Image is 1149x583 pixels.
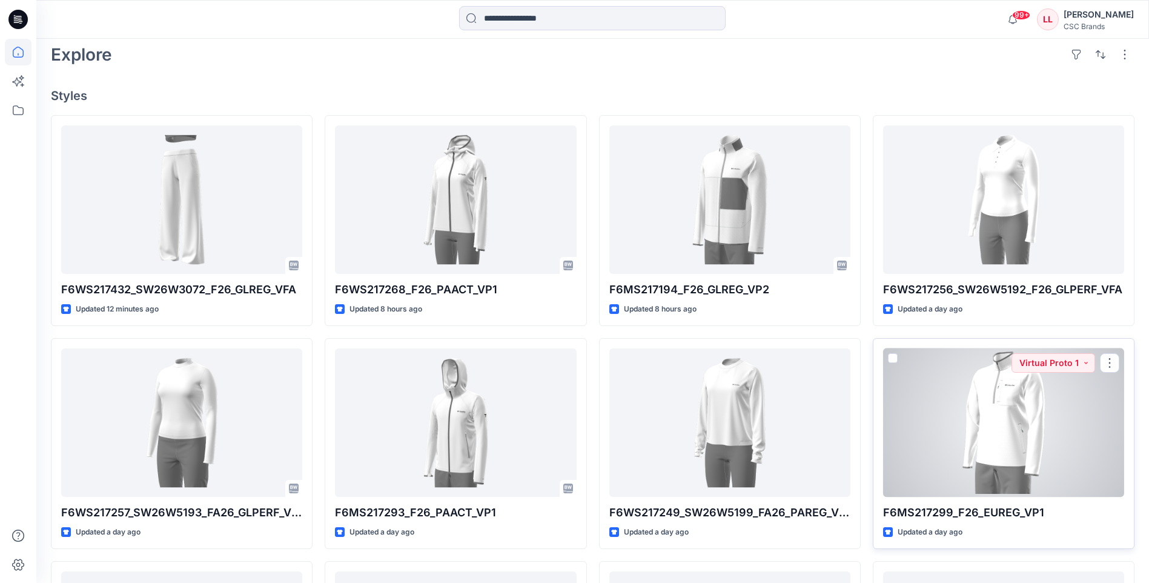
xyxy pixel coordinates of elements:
[349,303,422,316] p: Updated 8 hours ago
[883,504,1124,521] p: F6MS217299_F26_EUREG_VP1
[609,504,850,521] p: F6WS217249_SW26W5199_FA26_PAREG_VFA
[61,125,302,274] a: F6WS217432_SW26W3072_F26_GLREG_VFA
[609,348,850,497] a: F6WS217249_SW26W5199_FA26_PAREG_VFA
[76,303,159,316] p: Updated 12 minutes ago
[335,281,576,298] p: F6WS217268_F26_PAACT_VP1
[335,348,576,497] a: F6MS217293_F26_PAACT_VP1
[51,45,112,64] h2: Explore
[51,88,1134,103] h4: Styles
[61,348,302,497] a: F6WS217257_SW26W5193_FA26_GLPERF_VFA
[1012,10,1030,20] span: 99+
[335,504,576,521] p: F6MS217293_F26_PAACT_VP1
[76,526,141,539] p: Updated a day ago
[349,526,414,539] p: Updated a day ago
[898,526,962,539] p: Updated a day ago
[624,303,697,316] p: Updated 8 hours ago
[1064,22,1134,31] div: CSC Brands
[883,125,1124,274] a: F6WS217256_SW26W5192_F26_GLPERF_VFA
[609,125,850,274] a: F6MS217194_F26_GLREG_VP2
[61,504,302,521] p: F6WS217257_SW26W5193_FA26_GLPERF_VFA
[898,303,962,316] p: Updated a day ago
[883,281,1124,298] p: F6WS217256_SW26W5192_F26_GLPERF_VFA
[1037,8,1059,30] div: LL
[61,281,302,298] p: F6WS217432_SW26W3072_F26_GLREG_VFA
[624,526,689,539] p: Updated a day ago
[609,281,850,298] p: F6MS217194_F26_GLREG_VP2
[335,125,576,274] a: F6WS217268_F26_PAACT_VP1
[1064,7,1134,22] div: [PERSON_NAME]
[883,348,1124,497] a: F6MS217299_F26_EUREG_VP1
